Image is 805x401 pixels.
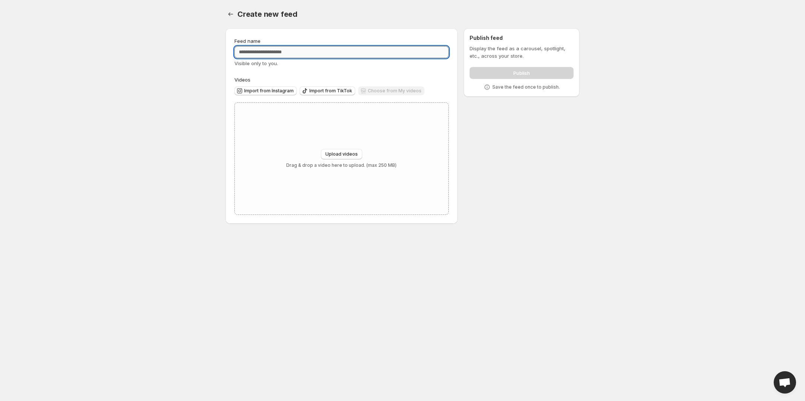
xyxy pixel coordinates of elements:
span: Create new feed [237,10,297,19]
span: Feed name [234,38,261,44]
p: Drag & drop a video here to upload. (max 250 MB) [286,162,397,168]
button: Import from TikTok [300,86,355,95]
a: Open chat [774,371,796,394]
button: Import from Instagram [234,86,297,95]
span: Import from TikTok [309,88,352,94]
p: Save the feed once to publish. [492,84,560,90]
button: Settings [225,9,236,19]
button: Upload videos [321,149,362,159]
span: Import from Instagram [244,88,294,94]
p: Display the feed as a carousel, spotlight, etc., across your store. [470,45,574,60]
span: Videos [234,77,250,83]
span: Visible only to you. [234,60,278,66]
h2: Publish feed [470,34,574,42]
span: Upload videos [325,151,358,157]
